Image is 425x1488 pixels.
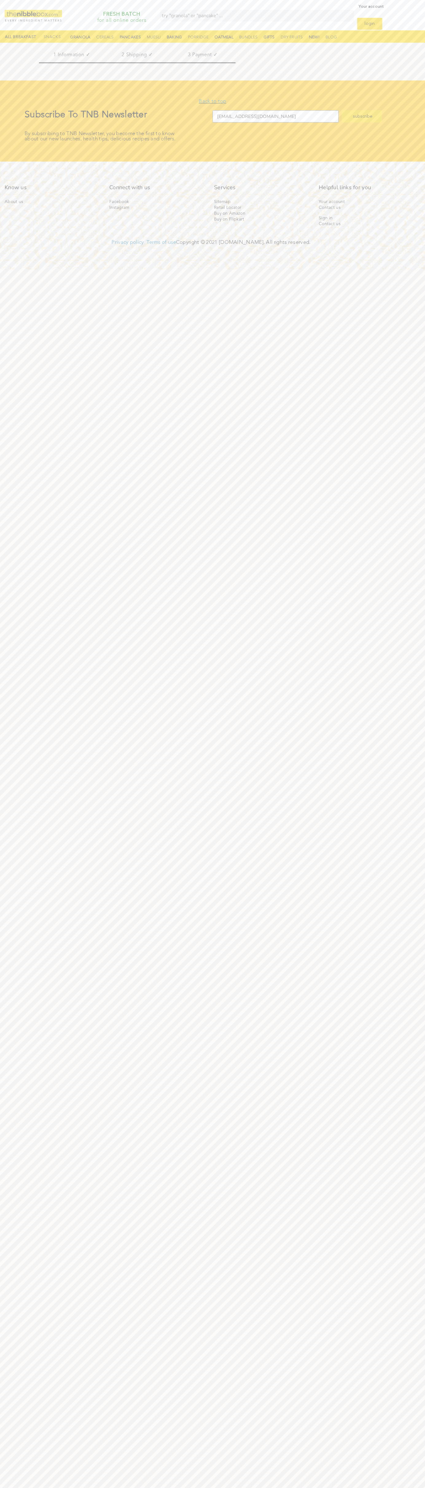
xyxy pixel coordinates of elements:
[5,200,23,204] span: About us
[109,205,205,210] a: Instagram
[42,35,63,39] a: Snacks
[143,33,165,41] a: MUESLI
[214,200,231,204] span: Sitemap
[353,114,372,119] span: subscribe
[70,35,90,39] b: GRANOLA
[319,205,341,210] span: Contact us
[319,200,414,204] a: Your account
[319,216,333,220] span: Sign in
[357,2,384,12] a: Your account
[5,200,100,204] a: About us
[319,185,414,190] h4: Helpful links for you
[103,12,140,17] strong: FRESH BATCH
[86,240,336,245] p: Copyright © 2021 [DOMAIN_NAME]. All rights reserved.
[319,205,414,210] a: Contact us
[212,110,339,123] input: Email Address
[214,205,241,210] span: Retail Locator
[120,35,141,39] b: PANCAKES
[214,211,310,216] a: Buy on Amazon
[319,216,414,220] a: Sign in
[109,200,205,204] a: Facebook
[277,33,307,41] a: DRY FRUITS
[214,217,244,221] span: Buy on Flipkart
[214,217,310,221] a: Buy on Flipkart
[214,185,310,190] h4: Services
[109,185,205,190] h4: Connect with us
[199,99,226,104] a: Back to top
[25,131,212,142] p: By subscribing to TNB Newsletter, you become the first to know about our new launches, health tip...
[184,33,212,41] a: PORRIDGE
[263,35,275,39] b: GIFTS
[5,35,36,39] a: All breakfast
[357,18,382,30] a: login
[66,33,94,41] a: GRANOLA
[5,10,62,21] img: TNB-logo
[211,33,237,41] a: OATMEAL
[160,10,345,21] input: Search
[319,222,414,226] a: Contact us
[92,33,117,41] a: CEREALS
[214,35,233,39] b: OATMEAL
[305,33,323,41] a: NEW!
[163,33,186,41] a: BAKING
[322,33,341,41] a: BLOG
[109,205,130,210] span: Instagram
[260,33,279,41] a: GIFTS
[39,53,104,63] a: Information
[5,185,100,190] h4: Know us
[319,222,341,226] span: Contact us
[25,110,212,119] h2: Subscribe To TNB Newsletter
[116,33,145,41] a: PANCAKES
[214,211,245,216] span: Buy on Amazon
[342,110,382,123] button: subscribe
[309,35,320,39] b: NEW!
[109,200,129,204] span: Facebook
[167,35,182,39] b: BAKING
[214,205,310,210] a: Retail Locator
[236,33,261,41] a: BUNDLES
[146,240,176,245] a: Terms of use
[170,53,236,63] a: Payment
[319,200,345,204] span: Your account
[111,240,144,245] a: Privacy policy
[104,53,170,63] a: Shipping
[365,21,375,26] span: login
[214,200,310,204] a: Sitemap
